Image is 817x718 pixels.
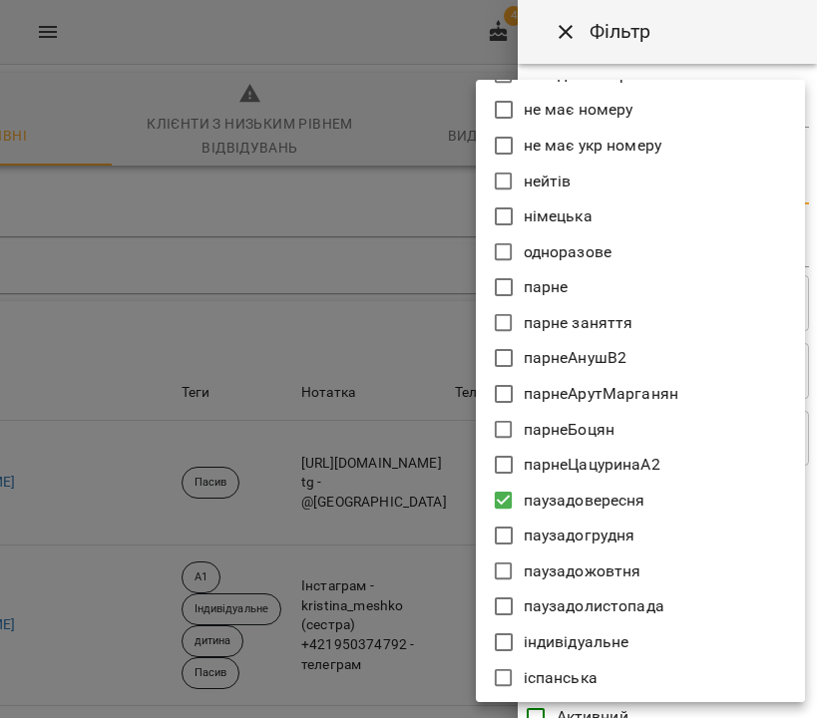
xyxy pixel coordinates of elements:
p: індивідуальне [524,630,629,654]
p: парнеБоцян [524,418,614,442]
p: парнеАнушВ2 [524,346,627,370]
p: паузадожовтня [524,559,641,583]
p: паузадолистопада [524,594,664,618]
p: не має номеру [524,98,633,122]
p: не має укр номеру [524,134,662,158]
p: одноразове [524,240,612,264]
p: німецька [524,204,593,228]
p: парнеЦацуринаА2 [524,453,660,477]
p: паузадовересня [524,489,645,513]
p: іспанська [524,666,598,690]
p: парне заняття [524,311,633,335]
p: парнеАрутМарганян [524,382,679,406]
p: паузадогрудня [524,524,635,547]
p: парне [524,275,569,299]
p: нейтів [524,170,572,193]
